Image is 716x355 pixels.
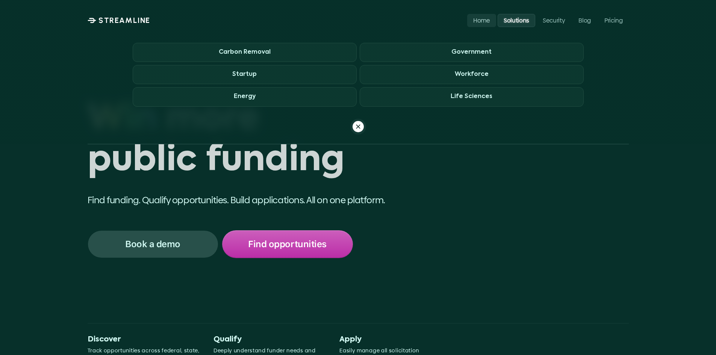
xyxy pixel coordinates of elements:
[467,14,496,27] a: Home
[133,43,357,62] a: Carbon Removal
[125,239,180,249] p: Book a demo
[219,49,271,56] h3: Carbon Removal
[88,194,431,207] p: Find funding. Qualify opportunities. Build applications. All on one platform.
[234,93,256,100] h3: Energy
[222,230,353,258] a: Find opportunities
[537,14,571,27] a: Security
[248,239,326,249] p: Find opportunities
[88,230,218,258] a: Book a demo
[360,43,584,62] a: Government
[133,65,357,84] a: Startup
[572,14,597,27] a: Blog
[360,65,584,84] a: Workforce
[451,93,492,100] h3: Life Sciences
[213,335,327,344] p: Qualify
[598,14,629,27] a: Pricing
[473,17,490,24] p: Home
[360,87,584,106] a: Life Sciences
[578,17,591,24] p: Blog
[604,17,623,24] p: Pricing
[503,17,529,24] p: Solutions
[455,71,489,78] h3: Workforce
[88,16,150,25] a: STREAMLINE
[543,17,565,24] p: Security
[98,16,150,25] p: STREAMLINE
[339,335,453,344] p: Apply
[133,87,357,106] a: Energy
[232,71,257,78] h3: Startup
[88,335,201,344] p: Discover
[451,49,492,56] h3: Government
